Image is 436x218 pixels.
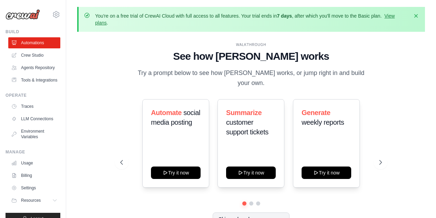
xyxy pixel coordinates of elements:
h1: See how [PERSON_NAME] works [120,50,382,63]
div: Operate [6,93,60,98]
a: Billing [8,170,60,181]
a: Agents Repository [8,62,60,73]
a: Tools & Integrations [8,75,60,86]
img: Logo [6,9,40,20]
p: You're on a free trial of CrewAI Cloud with full access to all features. Your trial ends in , aft... [95,12,408,26]
span: Resources [21,198,41,203]
button: Resources [8,195,60,206]
a: Automations [8,37,60,48]
a: Traces [8,101,60,112]
span: social media posting [151,109,200,126]
strong: 7 days [277,13,292,19]
button: Try it now [302,167,351,179]
a: Usage [8,158,60,169]
a: Environment Variables [8,126,60,142]
span: Summarize [226,109,262,116]
div: Manage [6,149,60,155]
span: Automate [151,109,182,116]
p: Try a prompt below to see how [PERSON_NAME] works, or jump right in and build your own. [135,68,367,88]
span: Generate [302,109,331,116]
a: LLM Connections [8,113,60,124]
a: Settings [8,182,60,193]
div: WALKTHROUGH [120,42,382,47]
button: Try it now [151,167,201,179]
button: Try it now [226,167,276,179]
a: Crew Studio [8,50,60,61]
div: Build [6,29,60,35]
span: customer support tickets [226,119,268,136]
span: weekly reports [302,119,344,126]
